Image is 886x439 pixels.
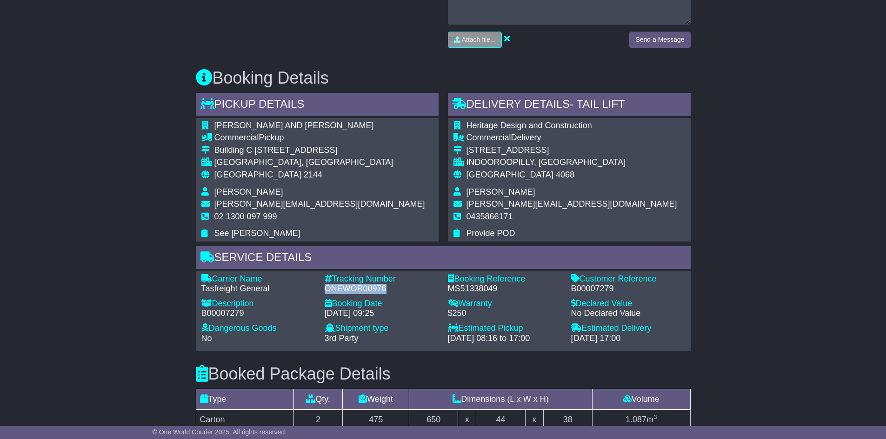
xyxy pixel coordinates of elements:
[466,187,535,197] span: [PERSON_NAME]
[201,334,212,343] span: No
[304,170,322,179] span: 2144
[448,334,562,344] div: [DATE] 08:16 to 17:00
[466,133,677,143] div: Delivery
[448,284,562,294] div: MS51338049
[466,170,553,179] span: [GEOGRAPHIC_DATA]
[466,199,677,209] span: [PERSON_NAME][EMAIL_ADDRESS][DOMAIN_NAME]
[466,157,677,168] div: INDOOROOPILLY, [GEOGRAPHIC_DATA]
[214,229,300,238] span: See [PERSON_NAME]
[571,274,685,284] div: Customer Reference
[476,409,525,430] td: 44
[293,409,342,430] td: 2
[196,93,439,118] div: Pickup Details
[196,389,293,409] td: Type
[448,299,562,309] div: Warranty
[543,409,592,430] td: 38
[570,98,625,110] span: - Tail Lift
[343,409,409,430] td: 475
[214,187,283,197] span: [PERSON_NAME]
[196,365,691,383] h3: Booked Package Details
[293,389,342,409] td: Qty.
[448,274,562,284] div: Booking Reference
[201,299,315,309] div: Description
[201,308,315,319] div: B00007279
[325,334,359,343] span: 3rd Party
[592,409,690,430] td: m
[325,299,439,309] div: Booking Date
[448,308,562,319] div: $250
[571,334,685,344] div: [DATE] 17:00
[325,308,439,319] div: [DATE] 09:25
[214,157,425,168] div: [GEOGRAPHIC_DATA], [GEOGRAPHIC_DATA]
[214,121,374,130] span: [PERSON_NAME] AND [PERSON_NAME]
[448,323,562,334] div: Estimated Pickup
[458,409,476,430] td: x
[153,428,287,436] span: © One World Courier 2025. All rights reserved.
[466,121,592,130] span: Heritage Design and Construction
[196,69,691,87] h3: Booking Details
[653,413,657,420] sup: 3
[448,93,691,118] div: Delivery Details
[592,389,690,409] td: Volume
[201,323,315,334] div: Dangerous Goods
[201,274,315,284] div: Carrier Name
[626,415,646,424] span: 1.087
[409,389,593,409] td: Dimensions (L x W x H)
[571,284,685,294] div: B00007279
[214,133,259,142] span: Commercial
[196,409,293,430] td: Carton
[525,409,543,430] td: x
[325,323,439,334] div: Shipment type
[466,212,513,221] span: 0435866171
[325,274,439,284] div: Tracking Number
[556,170,574,179] span: 4068
[325,284,439,294] div: ONEWOR00976
[466,133,511,142] span: Commercial
[196,246,691,271] div: Service Details
[214,212,277,221] span: 02 1300 097 999
[571,308,685,319] div: No Declared Value
[214,145,425,156] div: Building C [STREET_ADDRESS]
[214,133,425,143] div: Pickup
[409,409,458,430] td: 650
[466,229,515,238] span: Provide POD
[201,284,315,294] div: Tasfreight General
[466,145,677,156] div: [STREET_ADDRESS]
[629,32,690,48] button: Send a Message
[214,170,301,179] span: [GEOGRAPHIC_DATA]
[343,389,409,409] td: Weight
[571,323,685,334] div: Estimated Delivery
[214,199,425,209] span: [PERSON_NAME][EMAIL_ADDRESS][DOMAIN_NAME]
[571,299,685,309] div: Declared Value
